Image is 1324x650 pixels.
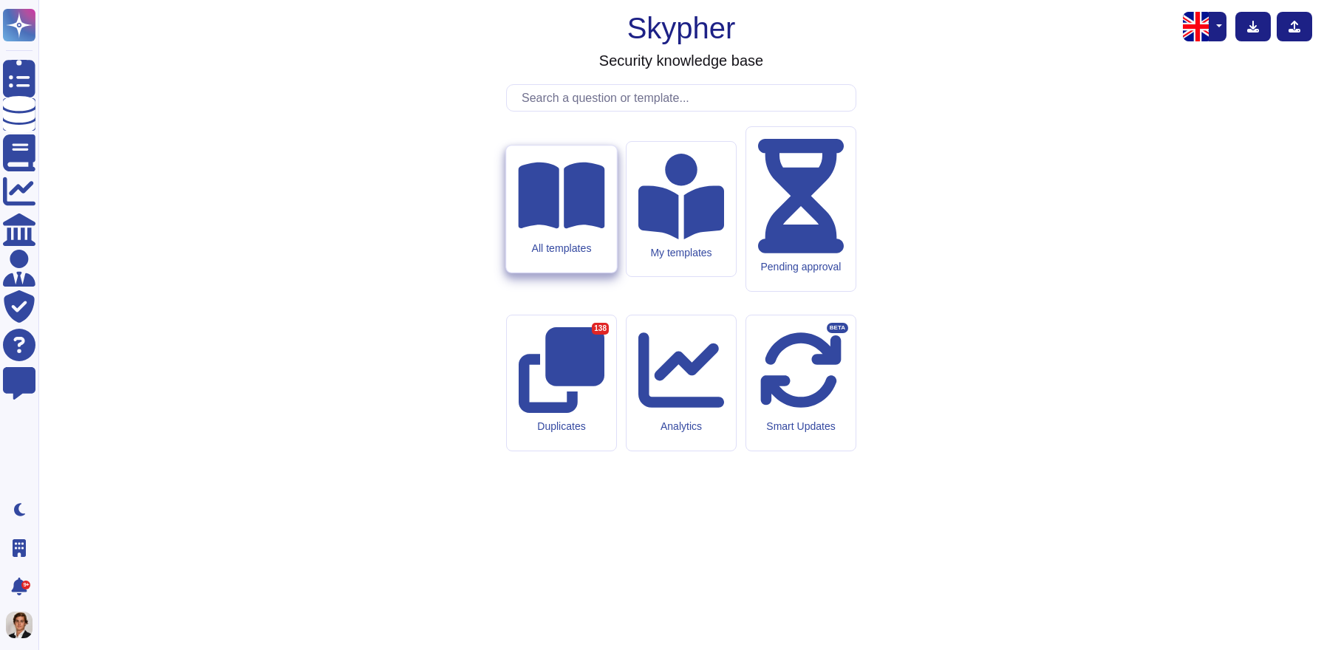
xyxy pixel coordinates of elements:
div: BETA [827,323,848,333]
div: Pending approval [758,261,844,273]
h3: Security knowledge base [599,52,763,69]
div: Analytics [638,420,724,433]
img: en [1183,12,1212,41]
div: Duplicates [519,420,604,433]
div: My templates [638,247,724,259]
div: Smart Updates [758,420,844,433]
input: Search a question or template... [514,85,856,111]
div: 138 [592,323,609,335]
button: user [3,609,43,641]
div: All templates [518,242,604,255]
div: 9+ [21,581,30,589]
img: user [6,612,33,638]
h1: Skypher [627,10,736,46]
